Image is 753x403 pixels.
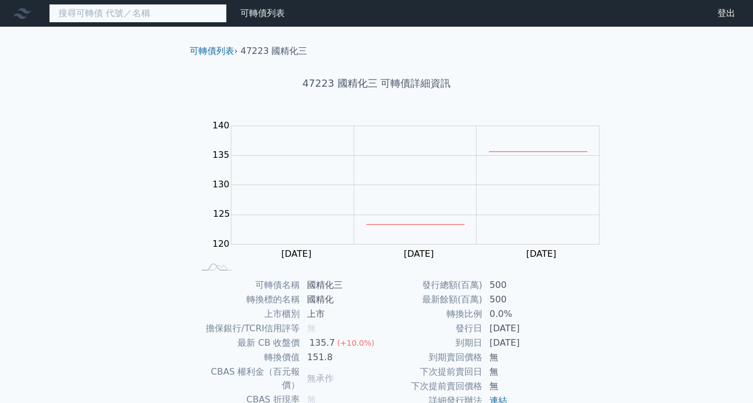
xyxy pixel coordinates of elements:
tspan: 140 [212,120,230,131]
td: 發行日 [376,321,483,336]
td: 擔保銀行/TCRI信用評等 [194,321,300,336]
a: 可轉債列表 [190,46,234,56]
td: [DATE] [483,336,559,350]
td: 可轉債名稱 [194,278,300,292]
tspan: [DATE] [281,248,311,259]
td: 下次提前賣回價格 [376,379,483,394]
td: 500 [483,278,559,292]
span: 無 [307,323,316,334]
tspan: 125 [213,208,230,219]
td: 轉換比例 [376,307,483,321]
td: 0.0% [483,307,559,321]
td: 無 [483,379,559,394]
g: Series [366,152,587,225]
td: 最新 CB 收盤價 [194,336,300,350]
td: 上市 [300,307,376,321]
li: 47223 國精化三 [241,44,308,58]
td: 發行總額(百萬) [376,278,483,292]
li: › [190,44,237,58]
div: 135.7 [307,336,337,350]
td: 國精化三 [300,278,376,292]
td: 國精化 [300,292,376,307]
td: 上市櫃別 [194,307,300,321]
a: 可轉債列表 [240,8,285,18]
a: 登出 [709,4,744,22]
td: 轉換標的名稱 [194,292,300,307]
tspan: [DATE] [404,248,434,259]
td: 無 [483,365,559,379]
tspan: 135 [212,150,230,160]
tspan: 120 [212,238,230,249]
tspan: [DATE] [526,248,556,259]
td: 到期日 [376,336,483,350]
input: 搜尋可轉債 代號／名稱 [49,4,227,23]
td: [DATE] [483,321,559,336]
td: 到期賣回價格 [376,350,483,365]
h1: 47223 國精化三 可轉債詳細資訊 [181,76,572,91]
td: 151.8 [300,350,376,365]
td: 500 [483,292,559,307]
td: 最新餘額(百萬) [376,292,483,307]
td: 轉換價值 [194,350,300,365]
td: 無 [483,350,559,365]
g: Chart [207,120,616,259]
span: 無承作 [307,373,334,384]
span: (+10.0%) [337,339,374,347]
td: 下次提前賣回日 [376,365,483,379]
td: CBAS 權利金（百元報價） [194,365,300,392]
tspan: 130 [212,179,230,190]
